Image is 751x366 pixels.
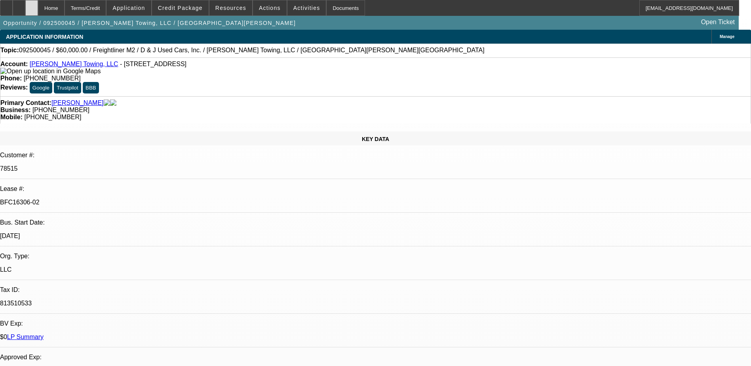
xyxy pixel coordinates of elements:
[19,47,485,54] span: 092500045 / $60,000.00 / Freightliner M2 / D & J Used Cars, Inc. / [PERSON_NAME] Towing, LLC / [G...
[209,0,252,15] button: Resources
[0,75,22,82] strong: Phone:
[0,68,101,75] img: Open up location in Google Maps
[51,99,104,107] a: [PERSON_NAME]
[0,107,30,113] strong: Business:
[106,0,151,15] button: Application
[0,61,28,67] strong: Account:
[24,75,81,82] span: [PHONE_NUMBER]
[293,5,320,11] span: Activities
[215,5,246,11] span: Resources
[104,99,110,107] img: facebook-icon.png
[0,84,28,91] strong: Reviews:
[253,0,287,15] button: Actions
[0,68,101,74] a: View Google Maps
[24,114,81,120] span: [PHONE_NUMBER]
[287,0,326,15] button: Activities
[158,5,203,11] span: Credit Package
[0,99,51,107] strong: Primary Contact:
[720,34,734,39] span: Manage
[30,61,118,67] a: [PERSON_NAME] Towing, LLC
[32,107,89,113] span: [PHONE_NUMBER]
[6,34,83,40] span: APPLICATION INFORMATION
[30,82,52,93] button: Google
[152,0,209,15] button: Credit Package
[259,5,281,11] span: Actions
[120,61,186,67] span: - [STREET_ADDRESS]
[698,15,738,29] a: Open Ticket
[0,47,19,54] strong: Topic:
[112,5,145,11] span: Application
[54,82,81,93] button: Trustpilot
[110,99,116,107] img: linkedin-icon.png
[7,334,44,340] a: LP Summary
[83,82,99,93] button: BBB
[0,114,23,120] strong: Mobile:
[362,136,389,142] span: KEY DATA
[3,20,296,26] span: Opportunity / 092500045 / [PERSON_NAME] Towing, LLC / [GEOGRAPHIC_DATA][PERSON_NAME]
